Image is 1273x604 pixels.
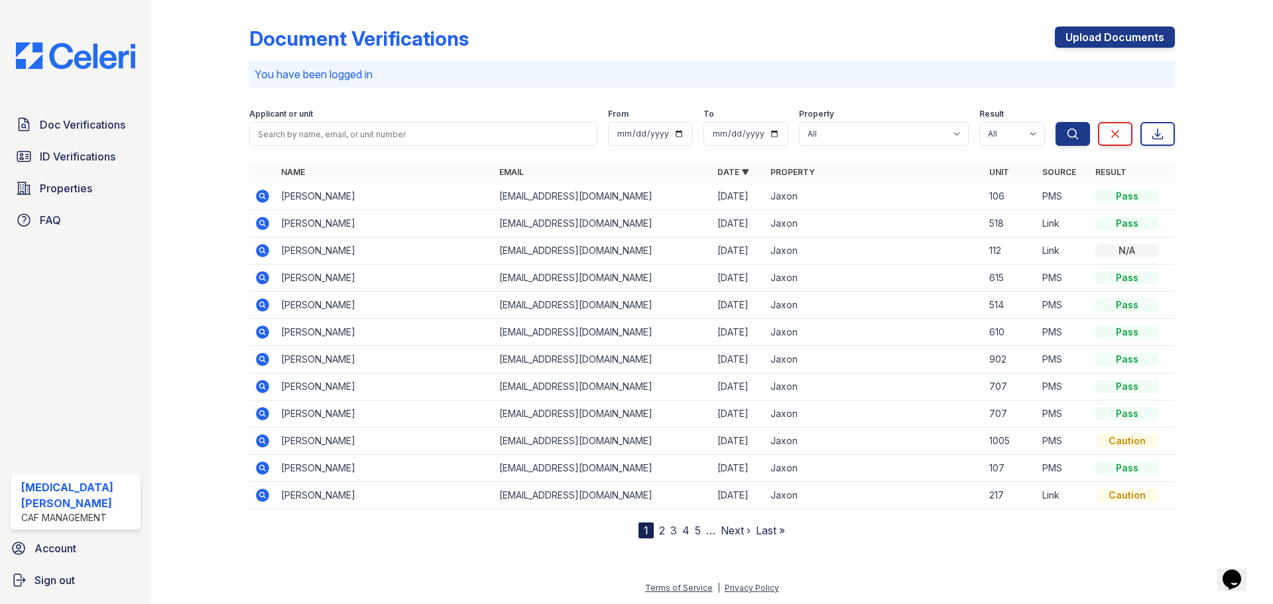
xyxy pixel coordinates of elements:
[1037,373,1090,400] td: PMS
[670,524,677,537] a: 3
[494,183,712,210] td: [EMAIL_ADDRESS][DOMAIN_NAME]
[276,319,494,346] td: [PERSON_NAME]
[1037,265,1090,292] td: PMS
[494,292,712,319] td: [EMAIL_ADDRESS][DOMAIN_NAME]
[1095,244,1159,257] div: N/A
[979,109,1004,119] label: Result
[276,292,494,319] td: [PERSON_NAME]
[984,210,1037,237] td: 518
[1217,551,1260,591] iframe: chat widget
[712,428,765,455] td: [DATE]
[984,400,1037,428] td: 707
[1037,319,1090,346] td: PMS
[494,346,712,373] td: [EMAIL_ADDRESS][DOMAIN_NAME]
[984,346,1037,373] td: 902
[712,400,765,428] td: [DATE]
[984,237,1037,265] td: 112
[11,175,141,202] a: Properties
[984,428,1037,455] td: 1005
[34,540,76,556] span: Account
[21,511,135,524] div: CAF Management
[765,400,983,428] td: Jaxon
[249,27,469,50] div: Document Verifications
[5,535,146,562] a: Account
[249,109,313,119] label: Applicant or unit
[494,482,712,509] td: [EMAIL_ADDRESS][DOMAIN_NAME]
[645,583,713,593] a: Terms of Service
[712,346,765,373] td: [DATE]
[276,428,494,455] td: [PERSON_NAME]
[494,210,712,237] td: [EMAIL_ADDRESS][DOMAIN_NAME]
[1095,489,1159,502] div: Caution
[770,167,815,177] a: Property
[765,346,983,373] td: Jaxon
[255,66,1170,82] p: You have been logged in
[1095,298,1159,312] div: Pass
[276,346,494,373] td: [PERSON_NAME]
[276,400,494,428] td: [PERSON_NAME]
[5,42,146,69] img: CE_Logo_Blue-a8612792a0a2168367f1c8372b55b34899dd931a85d93a1a3d3e32e68fde9ad4.png
[281,167,305,177] a: Name
[765,292,983,319] td: Jaxon
[1095,407,1159,420] div: Pass
[276,183,494,210] td: [PERSON_NAME]
[1095,167,1126,177] a: Result
[1037,183,1090,210] td: PMS
[765,183,983,210] td: Jaxon
[984,482,1037,509] td: 217
[1095,461,1159,475] div: Pass
[1095,190,1159,203] div: Pass
[756,524,785,537] a: Last »
[1042,167,1076,177] a: Source
[712,455,765,482] td: [DATE]
[1037,428,1090,455] td: PMS
[765,210,983,237] td: Jaxon
[1095,217,1159,230] div: Pass
[712,210,765,237] td: [DATE]
[659,524,665,537] a: 2
[1095,434,1159,448] div: Caution
[276,455,494,482] td: [PERSON_NAME]
[1095,326,1159,339] div: Pass
[989,167,1009,177] a: Unit
[1037,346,1090,373] td: PMS
[40,212,61,228] span: FAQ
[249,122,597,146] input: Search by name, email, or unit number
[721,524,751,537] a: Next ›
[40,149,115,164] span: ID Verifications
[984,455,1037,482] td: 107
[1037,400,1090,428] td: PMS
[21,479,135,511] div: [MEDICAL_DATA][PERSON_NAME]
[11,143,141,170] a: ID Verifications
[712,183,765,210] td: [DATE]
[494,455,712,482] td: [EMAIL_ADDRESS][DOMAIN_NAME]
[712,373,765,400] td: [DATE]
[712,319,765,346] td: [DATE]
[494,428,712,455] td: [EMAIL_ADDRESS][DOMAIN_NAME]
[984,265,1037,292] td: 615
[712,237,765,265] td: [DATE]
[765,237,983,265] td: Jaxon
[608,109,629,119] label: From
[765,482,983,509] td: Jaxon
[11,207,141,233] a: FAQ
[765,428,983,455] td: Jaxon
[1037,482,1090,509] td: Link
[1037,455,1090,482] td: PMS
[276,210,494,237] td: [PERSON_NAME]
[276,482,494,509] td: [PERSON_NAME]
[712,482,765,509] td: [DATE]
[984,292,1037,319] td: 514
[799,109,834,119] label: Property
[712,292,765,319] td: [DATE]
[765,373,983,400] td: Jaxon
[276,373,494,400] td: [PERSON_NAME]
[984,319,1037,346] td: 610
[34,572,75,588] span: Sign out
[1037,292,1090,319] td: PMS
[5,567,146,593] a: Sign out
[984,373,1037,400] td: 707
[494,319,712,346] td: [EMAIL_ADDRESS][DOMAIN_NAME]
[276,265,494,292] td: [PERSON_NAME]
